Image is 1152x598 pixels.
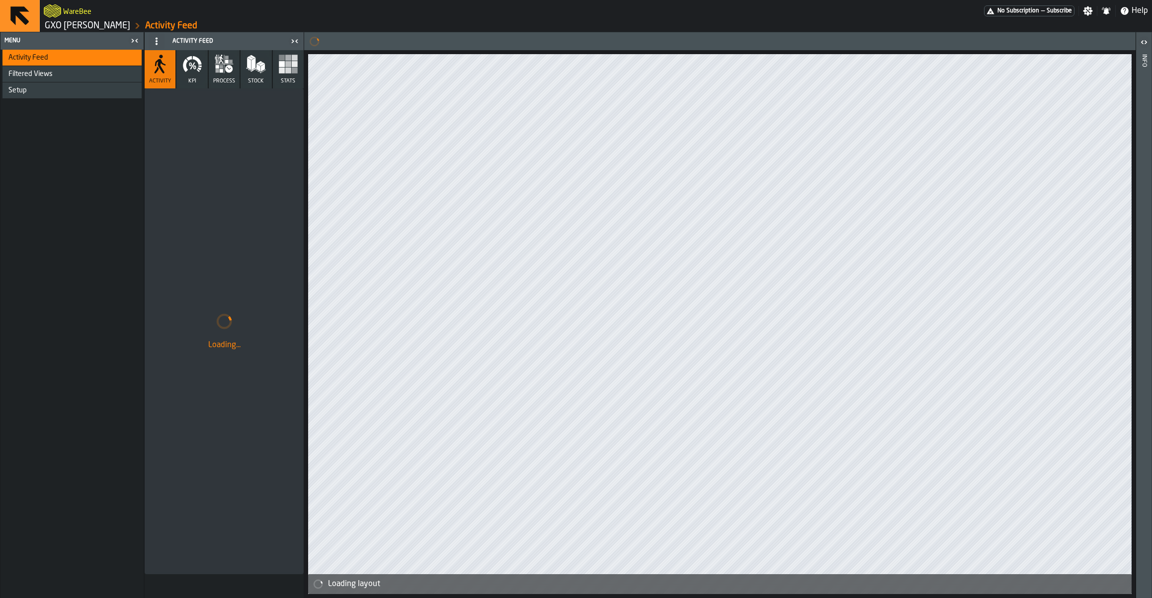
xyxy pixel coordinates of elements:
[281,78,295,84] span: Stats
[8,86,27,94] span: Setup
[153,339,296,351] div: Loading...
[188,78,196,84] span: KPI
[8,54,48,62] span: Activity Feed
[1047,7,1072,14] span: Subscribe
[1132,5,1148,17] span: Help
[128,35,142,47] label: button-toggle-Close me
[1097,6,1115,16] label: button-toggle-Notifications
[213,78,235,84] span: process
[1041,7,1045,14] span: —
[248,78,264,84] span: Stock
[2,66,142,82] li: menu Filtered Views
[2,50,142,66] li: menu Activity Feed
[984,5,1074,16] a: link-to-/wh/i/baca6aa3-d1fc-43c0-a604-2a1c9d5db74d/pricing/
[1136,32,1152,598] header: Info
[63,6,91,16] h2: Sub Title
[45,20,130,31] a: link-to-/wh/i/baca6aa3-d1fc-43c0-a604-2a1c9d5db74d/simulations
[984,5,1074,16] div: Menu Subscription
[149,78,171,84] span: Activity
[288,35,302,47] label: button-toggle-Close me
[1116,5,1152,17] label: button-toggle-Help
[2,82,142,99] li: menu Setup
[1141,52,1148,596] div: Info
[1079,6,1097,16] label: button-toggle-Settings
[2,37,128,44] div: Menu
[145,20,197,31] a: link-to-/wh/i/baca6aa3-d1fc-43c0-a604-2a1c9d5db74d/feed/62ef12e0-2103-4f85-95c6-e08093af12ca
[44,2,61,20] a: logo-header
[328,578,1128,590] div: Loading layout
[147,33,288,49] div: Activity Feed
[308,574,1132,594] div: alert-Loading layout
[0,32,144,50] header: Menu
[997,7,1039,14] span: No Subscription
[1137,34,1151,52] label: button-toggle-Open
[44,20,596,32] nav: Breadcrumb
[8,70,53,78] span: Filtered Views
